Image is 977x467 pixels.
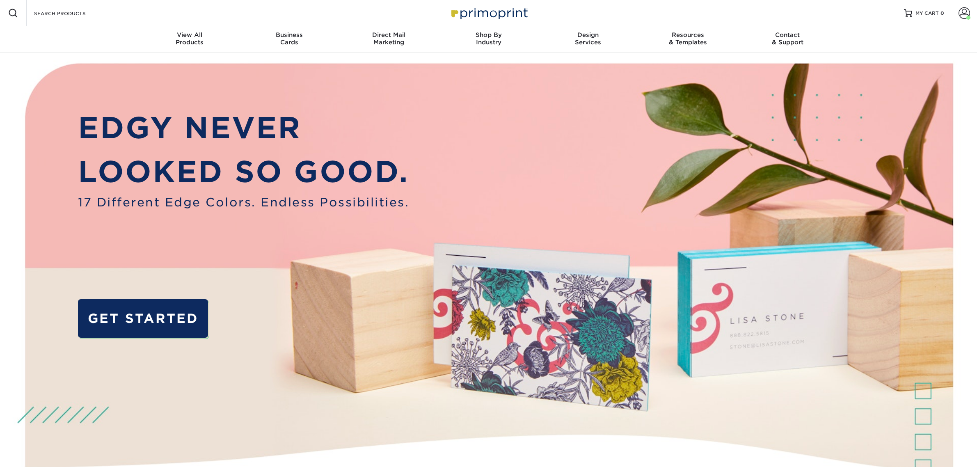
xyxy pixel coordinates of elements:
[239,31,339,46] div: Cards
[538,31,638,46] div: Services
[78,299,208,338] a: GET STARTED
[239,26,339,53] a: BusinessCards
[638,31,738,46] div: & Templates
[638,31,738,39] span: Resources
[638,26,738,53] a: Resources& Templates
[915,10,939,17] span: MY CART
[738,26,837,53] a: Contact& Support
[439,26,538,53] a: Shop ByIndustry
[33,8,113,18] input: SEARCH PRODUCTS.....
[78,150,409,194] p: LOOKED SO GOOD.
[339,31,439,46] div: Marketing
[339,31,439,39] span: Direct Mail
[738,31,837,46] div: & Support
[78,194,409,211] span: 17 Different Edge Colors. Endless Possibilities.
[140,26,240,53] a: View AllProducts
[439,31,538,46] div: Industry
[239,31,339,39] span: Business
[538,26,638,53] a: DesignServices
[78,106,409,150] p: EDGY NEVER
[738,31,837,39] span: Contact
[339,26,439,53] a: Direct MailMarketing
[940,10,944,16] span: 0
[140,31,240,46] div: Products
[448,4,530,22] img: Primoprint
[439,31,538,39] span: Shop By
[140,31,240,39] span: View All
[538,31,638,39] span: Design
